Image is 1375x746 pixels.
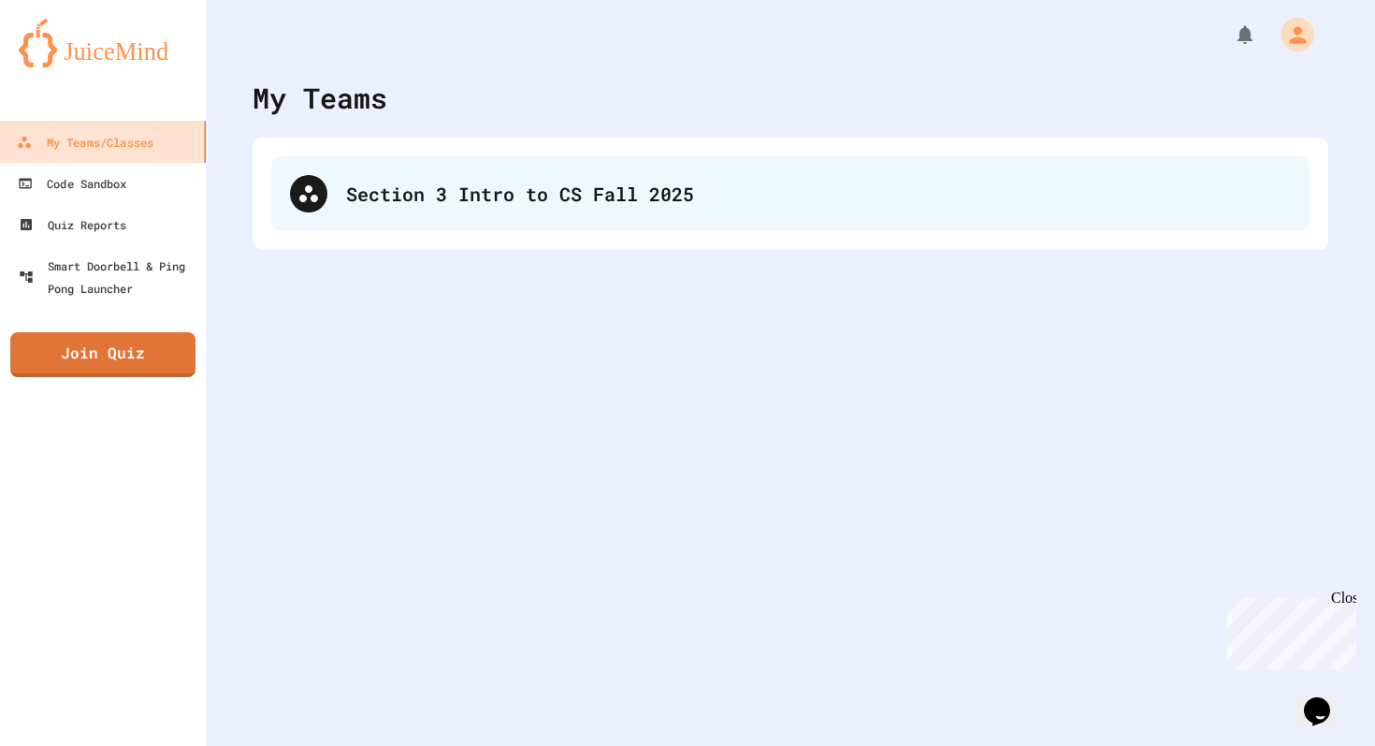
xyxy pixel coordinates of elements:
iframe: chat widget [1296,671,1356,727]
div: My Teams [253,77,387,119]
div: Section 3 Intro to CS Fall 2025 [346,180,1291,208]
div: Quiz Reports [19,213,126,236]
div: Smart Doorbell & Ping Pong Launcher [19,255,198,300]
div: My Notifications [1199,19,1261,51]
div: Code Sandbox [18,172,126,195]
div: My Account [1261,13,1319,56]
iframe: chat widget [1220,590,1356,669]
img: logo-orange.svg [19,19,187,67]
div: My Teams/Classes [17,131,153,154]
div: Section 3 Intro to CS Fall 2025 [271,156,1310,231]
a: Join Quiz [10,332,195,377]
div: Chat with us now!Close [7,7,129,119]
